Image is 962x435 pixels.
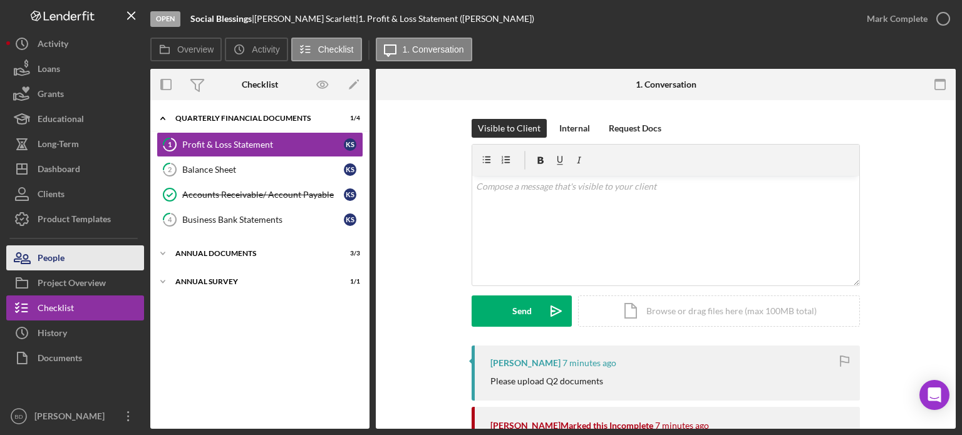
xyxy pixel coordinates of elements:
label: Activity [252,44,279,54]
button: Activity [6,31,144,56]
button: Educational [6,106,144,131]
div: Checklist [38,295,74,324]
div: Balance Sheet [182,165,344,175]
div: Business Bank Statements [182,215,344,225]
a: Accounts Receivable/ Account PayableKS [157,182,363,207]
div: People [38,245,65,274]
div: 1 / 4 [338,115,360,122]
button: Checklist [291,38,362,61]
a: 4Business Bank StatementsKS [157,207,363,232]
button: People [6,245,144,270]
b: Social Blessings [190,13,252,24]
button: Loans [6,56,144,81]
div: Activity [38,31,68,59]
div: Internal [559,119,590,138]
div: [PERSON_NAME] [490,358,561,368]
tspan: 2 [168,165,172,173]
button: Mark Complete [854,6,956,31]
div: Long-Term [38,131,79,160]
button: Activity [225,38,287,61]
tspan: 4 [168,215,172,223]
time: 2025-08-13 20:28 [562,358,616,368]
div: Send [512,295,532,327]
div: Checklist [242,79,278,90]
tspan: 1 [168,140,172,148]
button: Product Templates [6,207,144,232]
div: 1 / 1 [338,278,360,285]
div: Grants [38,81,64,110]
button: Send [472,295,572,327]
button: Long-Term [6,131,144,156]
button: Internal [553,119,596,138]
button: Dashboard [6,156,144,182]
div: K S [344,163,356,176]
div: Documents [38,345,82,374]
div: Product Templates [38,207,111,235]
div: Dashboard [38,156,80,185]
div: Annual Documents [175,250,329,257]
button: Checklist [6,295,144,320]
time: 2025-08-13 20:28 [655,421,709,431]
div: Project Overview [38,270,106,299]
div: History [38,320,67,349]
div: K S [344,213,356,226]
div: Profit & Loss Statement [182,140,344,150]
text: BD [14,413,23,420]
button: Request Docs [603,119,668,138]
div: K S [344,138,356,151]
button: BD[PERSON_NAME] [6,404,144,429]
div: Loans [38,56,60,84]
label: Checklist [318,44,354,54]
div: Accounts Receivable/ Account Payable [182,190,344,200]
a: 2Balance SheetKS [157,157,363,182]
div: [PERSON_NAME] Scarlett | [254,14,358,24]
label: Overview [177,44,214,54]
button: History [6,320,144,345]
button: Project Overview [6,270,144,295]
div: 1. Conversation [636,79,696,90]
div: Clients [38,182,65,210]
div: 3 / 3 [338,250,360,257]
button: Grants [6,81,144,106]
div: Visible to Client [478,119,540,138]
label: 1. Conversation [403,44,464,54]
button: Overview [150,38,222,61]
button: 1. Conversation [376,38,472,61]
div: 1. Profit & Loss Statement ([PERSON_NAME]) [358,14,534,24]
p: Please upload Q2 documents [490,374,603,388]
button: Documents [6,345,144,371]
div: [PERSON_NAME] [31,404,113,432]
div: Educational [38,106,84,135]
button: Visible to Client [472,119,547,138]
a: 1Profit & Loss StatementKS [157,132,363,157]
div: | [190,14,254,24]
div: [PERSON_NAME] Marked this Incomplete [490,421,653,431]
div: K S [344,188,356,201]
div: Request Docs [609,119,661,138]
div: Open Intercom Messenger [919,380,949,410]
div: Mark Complete [867,6,928,31]
div: Open [150,11,180,27]
div: Quarterly Financial Documents [175,115,329,122]
div: Annual Survey [175,278,329,285]
button: Clients [6,182,144,207]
